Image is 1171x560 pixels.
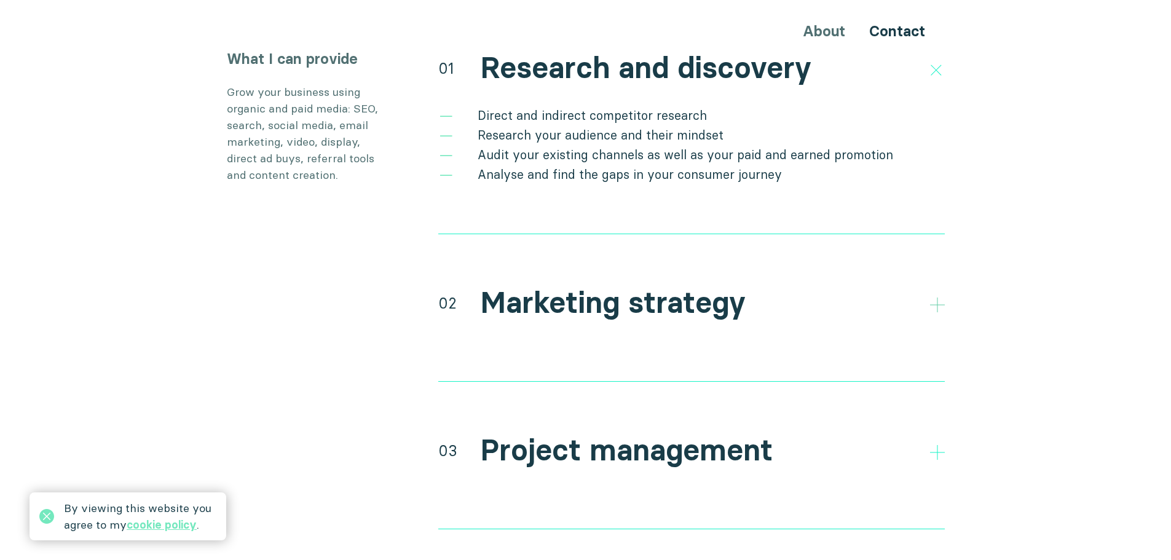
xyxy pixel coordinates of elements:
h2: Project management [480,433,773,468]
div: 03 [438,440,457,462]
p: Grow your business using organic and paid media: SEO, search, social media, email marketing, vide... [227,84,387,183]
a: Contact [869,22,925,40]
h2: Marketing strategy [480,285,746,321]
div: By viewing this website you agree to my . [64,500,216,533]
a: cookie policy [127,518,197,532]
h2: Research and discovery [480,50,811,86]
li: Analyse and find the gaps in your consumer journey [438,165,945,184]
li: Direct and indirect competitor research [438,106,945,125]
h3: What I can provide [227,49,387,69]
li: Research your audience and their mindset [438,125,945,145]
div: 02 [438,292,457,314]
li: Audit your existing channels as well as your paid and earned promotion [438,145,945,165]
div: 01 [438,57,454,79]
